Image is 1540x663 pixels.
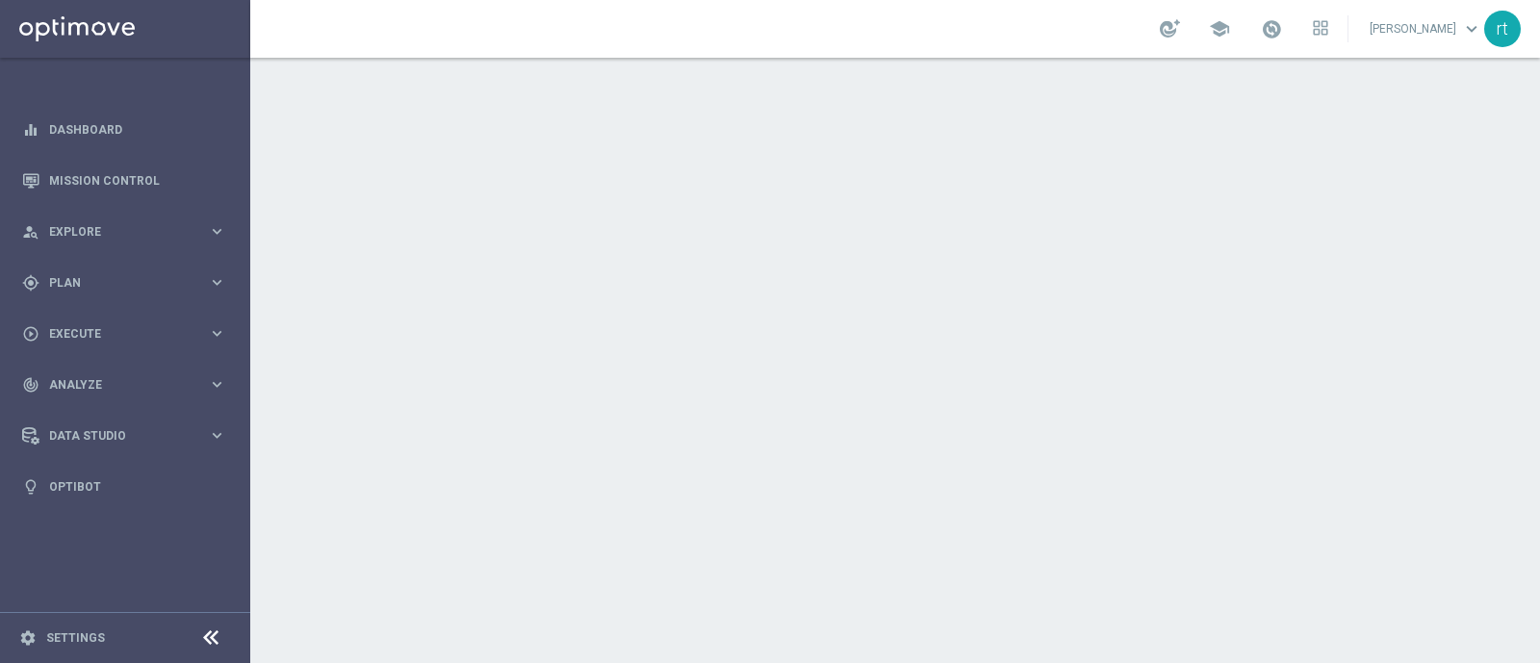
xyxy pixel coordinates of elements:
div: Analyze [22,376,208,394]
i: equalizer [22,121,39,139]
i: keyboard_arrow_right [208,375,226,394]
button: track_changes Analyze keyboard_arrow_right [21,377,227,393]
i: settings [19,629,37,647]
a: Dashboard [49,104,226,155]
a: Mission Control [49,155,226,206]
button: equalizer Dashboard [21,122,227,138]
i: keyboard_arrow_right [208,426,226,445]
span: Analyze [49,379,208,391]
i: keyboard_arrow_right [208,222,226,241]
span: Execute [49,328,208,340]
div: rt [1484,11,1521,47]
a: Optibot [49,461,226,512]
button: Data Studio keyboard_arrow_right [21,428,227,444]
div: Plan [22,274,208,292]
a: Settings [46,632,105,644]
i: keyboard_arrow_right [208,273,226,292]
div: Optibot [22,461,226,512]
span: Data Studio [49,430,208,442]
div: Data Studio [22,427,208,445]
span: keyboard_arrow_down [1461,18,1482,39]
i: lightbulb [22,478,39,496]
span: Explore [49,226,208,238]
i: track_changes [22,376,39,394]
div: Dashboard [22,104,226,155]
button: lightbulb Optibot [21,479,227,495]
button: play_circle_outline Execute keyboard_arrow_right [21,326,227,342]
button: Mission Control [21,173,227,189]
i: keyboard_arrow_right [208,324,226,343]
i: play_circle_outline [22,325,39,343]
span: school [1209,18,1230,39]
div: Execute [22,325,208,343]
span: Plan [49,277,208,289]
a: [PERSON_NAME]keyboard_arrow_down [1368,14,1484,43]
i: person_search [22,223,39,241]
div: Explore [22,223,208,241]
i: gps_fixed [22,274,39,292]
button: person_search Explore keyboard_arrow_right [21,224,227,240]
div: Mission Control [22,155,226,206]
button: gps_fixed Plan keyboard_arrow_right [21,275,227,291]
